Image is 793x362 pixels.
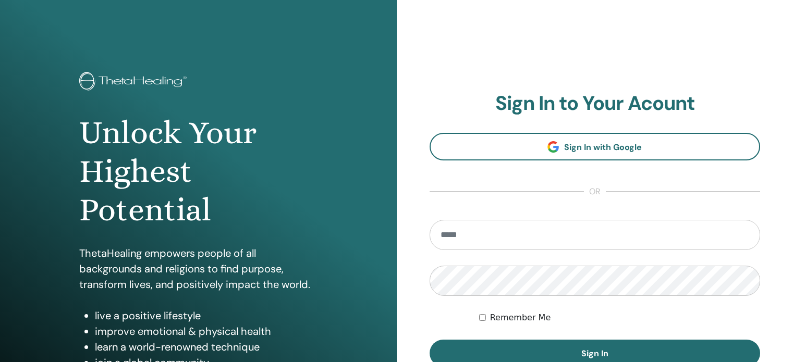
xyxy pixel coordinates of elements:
[581,348,608,359] span: Sign In
[584,185,606,198] span: or
[430,92,761,116] h2: Sign In to Your Acount
[430,133,761,160] a: Sign In with Google
[95,339,318,355] li: learn a world-renowned technique
[79,245,318,292] p: ThetaHealing empowers people of all backgrounds and religions to find purpose, transform lives, a...
[490,311,551,324] label: Remember Me
[79,114,318,230] h1: Unlock Your Highest Potential
[479,311,760,324] div: Keep me authenticated indefinitely or until I manually logout
[95,323,318,339] li: improve emotional & physical health
[564,142,642,153] span: Sign In with Google
[95,308,318,323] li: live a positive lifestyle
